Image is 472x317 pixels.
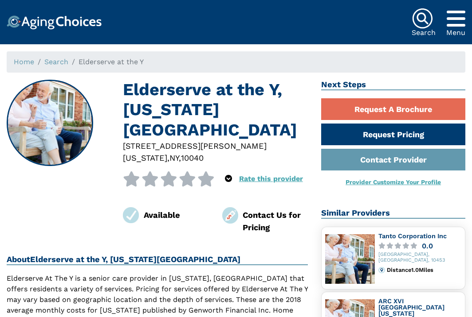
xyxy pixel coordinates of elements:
[123,140,308,152] div: [STREET_ADDRESS][PERSON_NAME]
[239,174,303,183] a: Rate this provider
[243,209,308,233] div: Contact Us for Pricing
[167,153,169,162] span: ,
[321,149,465,170] a: Contact Provider
[123,153,167,162] span: [US_STATE]
[378,243,461,249] a: 0.0
[14,58,34,66] a: Home
[346,178,441,186] a: Provider Customize Your Profile
[321,124,465,145] a: Request Pricing
[181,152,204,164] div: 10040
[179,153,181,162] span: ,
[144,209,209,221] div: Available
[378,267,385,273] img: distance.svg
[378,298,444,317] a: ARC XVI [GEOGRAPHIC_DATA][US_STATE]
[422,243,433,249] div: 0.0
[321,98,465,120] a: Request A Brochure
[44,58,68,66] a: Search
[321,80,465,90] h2: Next Steps
[79,58,144,66] span: Elderserve at the Y
[7,15,102,30] img: Choice!
[321,208,465,219] h2: Similar Providers
[378,232,447,240] a: Tanto Corporation Inc
[169,153,179,162] span: NY
[387,267,461,273] div: Distance 1.0 Miles
[446,29,465,36] div: Menu
[7,255,308,265] h2: About Elderserve at the Y, [US_STATE][GEOGRAPHIC_DATA]
[8,81,93,166] img: Elderserve at the Y, New York NY
[412,8,433,29] img: search-icon.svg
[123,80,308,140] h1: Elderserve at the Y, [US_STATE][GEOGRAPHIC_DATA]
[412,29,436,36] div: Search
[7,51,465,73] nav: breadcrumb
[446,8,465,29] div: Popover trigger
[225,171,232,186] div: Popover trigger
[378,252,461,263] div: [GEOGRAPHIC_DATA], [GEOGRAPHIC_DATA], 10453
